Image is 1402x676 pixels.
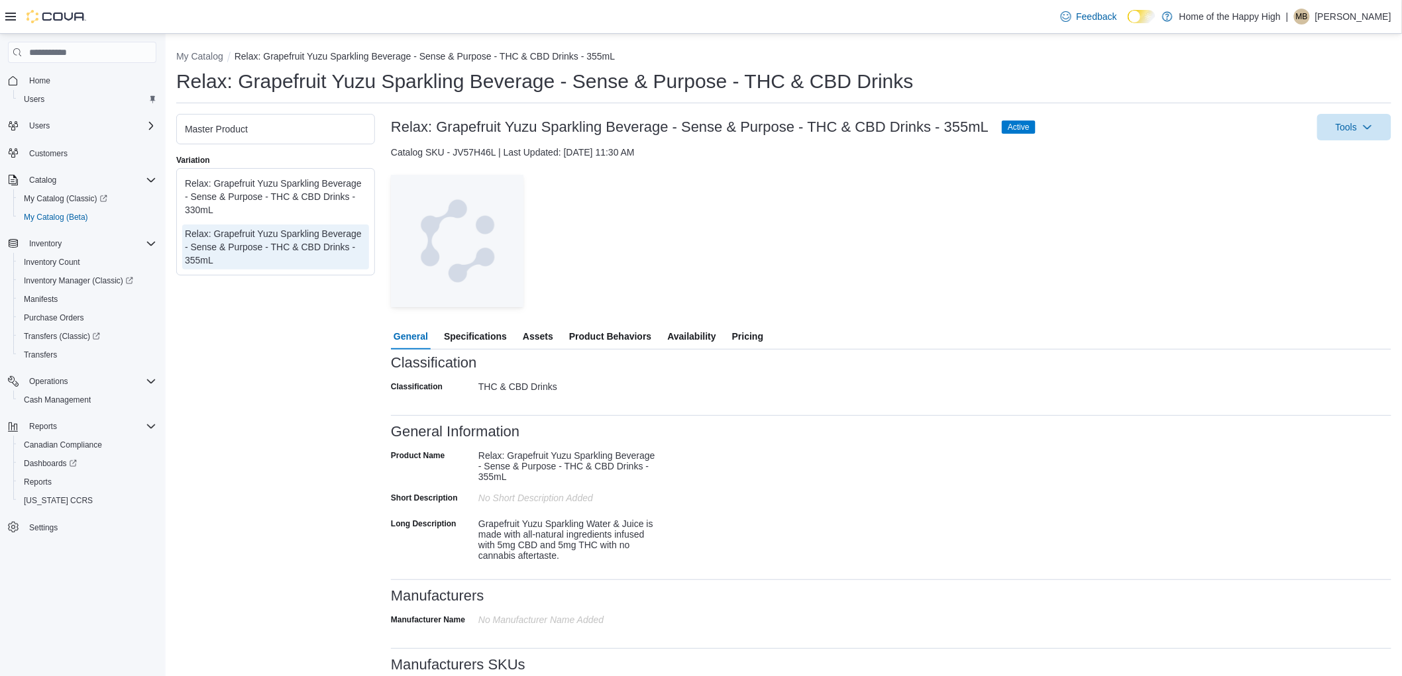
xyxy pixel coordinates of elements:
span: Inventory [29,238,62,249]
span: Purchase Orders [19,310,156,326]
h3: Classification [391,355,477,371]
button: Operations [3,372,162,391]
a: Transfers (Classic) [19,328,105,344]
button: Users [13,90,162,109]
div: Master Product [185,122,366,136]
a: Canadian Compliance [19,437,107,453]
span: Dashboards [19,456,156,471]
span: Inventory Count [24,257,80,267]
span: Customers [29,148,68,159]
span: Reports [24,477,52,487]
span: Cash Management [19,392,156,408]
span: Washington CCRS [19,493,156,508]
h3: Manufacturers [391,588,484,604]
span: Home [29,75,50,86]
button: Users [3,117,162,135]
span: Users [29,121,50,131]
a: Transfers [19,347,62,363]
a: Settings [24,520,63,536]
h1: Relax: Grapefruit Yuzu Sparkling Beverage - Sense & Purpose - THC & CBD Drinks [176,68,914,95]
a: Inventory Count [19,254,85,270]
button: My Catalog (Beta) [13,208,162,226]
a: Home [24,73,56,89]
label: Product Name [391,450,445,461]
span: Home [24,72,156,89]
span: Transfers [24,350,57,360]
a: My Catalog (Classic) [19,191,113,207]
span: My Catalog (Beta) [24,212,88,222]
p: Home of the Happy High [1179,9,1281,24]
span: Specifications [444,323,507,350]
span: My Catalog (Beta) [19,209,156,225]
label: Manufacturer Name [391,614,465,625]
button: [US_STATE] CCRS [13,491,162,510]
span: General [394,323,428,350]
a: Reports [19,474,57,490]
button: My Catalog [176,51,223,62]
span: Settings [29,522,58,533]
span: Customers [24,144,156,161]
img: Image for Cova Placeholder [391,175,523,307]
p: | [1286,9,1289,24]
label: Classification [391,381,443,392]
span: Cash Management [24,395,91,405]
span: [US_STATE] CCRS [24,495,93,506]
button: Inventory [24,236,67,252]
span: Canadian Compliance [24,440,102,450]
span: Canadian Compliance [19,437,156,453]
button: Operations [24,373,74,389]
a: My Catalog (Beta) [19,209,93,225]
span: Availability [667,323,716,350]
a: Inventory Manager (Classic) [13,271,162,290]
h3: Manufacturers SKUs [391,657,525,673]
span: Users [24,118,156,134]
span: Inventory Manager (Classic) [24,275,133,286]
span: MB [1296,9,1308,24]
span: Reports [29,421,57,432]
span: Operations [24,373,156,389]
div: Relax: Grapefruit Yuzu Sparkling Beverage - Sense & Purpose - THC & CBD Drinks - 330mL [185,177,366,217]
a: Dashboards [19,456,82,471]
span: Users [24,94,44,105]
a: My Catalog (Classic) [13,189,162,208]
button: Inventory Count [13,253,162,271]
a: Cash Management [19,392,96,408]
img: Cova [27,10,86,23]
button: Reports [24,418,62,434]
p: [PERSON_NAME] [1315,9,1391,24]
span: Reports [24,418,156,434]
a: [US_STATE] CCRS [19,493,98,508]
span: Active [1002,121,1036,134]
button: Transfers [13,346,162,364]
nav: An example of EuiBreadcrumbs [176,50,1391,66]
div: Relax: Grapefruit Yuzu Sparkling Beverage - Sense & Purpose - THC & CBD Drinks - 355mL [478,445,656,482]
input: Dark Mode [1128,10,1156,24]
div: Relax: Grapefruit Yuzu Sparkling Beverage - Sense & Purpose - THC & CBD Drinks - 355mL [185,227,366,267]
button: Relax: Grapefruit Yuzu Sparkling Beverage - Sense & Purpose - THC & CBD Drinks - 355mL [235,51,616,62]
span: Active [1008,121,1030,133]
span: Inventory Count [19,254,156,270]
button: Canadian Compliance [13,436,162,454]
button: Inventory [3,234,162,253]
span: Manifests [24,294,58,305]
a: Manifests [19,291,63,307]
a: Users [19,91,50,107]
button: Users [24,118,55,134]
a: Purchase Orders [19,310,89,326]
span: Catalog [24,172,156,188]
div: No Manufacturer Name Added [478,609,656,625]
span: My Catalog (Classic) [24,193,107,204]
h3: General Information [391,424,519,440]
span: Tools [1336,121,1358,134]
a: Dashboards [13,454,162,473]
button: Cash Management [13,391,162,409]
span: Assets [523,323,553,350]
span: Product Behaviors [569,323,651,350]
a: Customers [24,146,73,162]
button: Settings [3,518,162,537]
span: Inventory Manager (Classic) [19,273,156,289]
div: Catalog SKU - JV57H46L | Last Updated: [DATE] 11:30 AM [391,146,1391,159]
h3: Relax: Grapefruit Yuzu Sparkling Beverage - Sense & Purpose - THC & CBD Drinks - 355mL [391,119,989,135]
span: Transfers (Classic) [24,331,100,342]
